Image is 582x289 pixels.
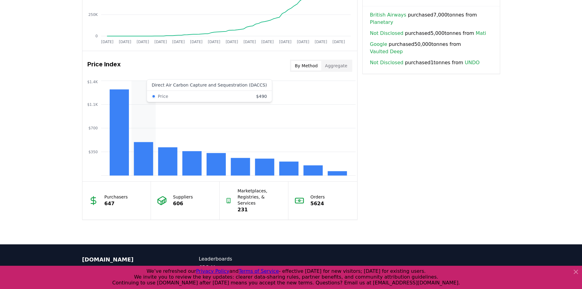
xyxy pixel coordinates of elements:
[104,200,128,207] p: 647
[104,194,128,200] p: Purchasers
[261,40,274,44] tspan: [DATE]
[238,188,282,206] p: Marketplaces, Registries, & Services
[465,59,480,66] a: UNDO
[310,200,325,207] p: 5624
[88,150,98,154] tspan: $350
[238,206,282,213] p: 231
[315,40,327,44] tspan: [DATE]
[208,40,220,44] tspan: [DATE]
[370,11,492,26] span: purchased 7,000 tonnes from
[172,40,185,44] tspan: [DATE]
[370,41,387,48] a: Google
[173,200,193,207] p: 606
[154,40,167,44] tspan: [DATE]
[370,41,492,55] span: purchased 50,000 tonnes from
[321,61,351,71] button: Aggregate
[87,102,98,107] tspan: $1.1K
[82,255,174,264] p: [DOMAIN_NAME]
[310,194,325,200] p: Orders
[370,19,393,26] a: Planetary
[137,40,149,44] tspan: [DATE]
[476,30,486,37] a: Mati
[370,59,480,66] span: purchased 1 tonnes from
[279,40,291,44] tspan: [DATE]
[88,126,98,130] tspan: $700
[370,59,404,66] a: Not Disclosed
[101,40,113,44] tspan: [DATE]
[88,13,98,17] tspan: 250K
[199,255,291,263] a: Leaderboards
[173,194,193,200] p: Suppliers
[297,40,309,44] tspan: [DATE]
[190,40,203,44] tspan: [DATE]
[87,80,98,84] tspan: $1.4K
[119,40,131,44] tspan: [DATE]
[370,11,406,19] a: British Airways
[332,40,345,44] tspan: [DATE]
[370,30,404,37] a: Not Disclosed
[95,34,98,38] tspan: 0
[243,40,256,44] tspan: [DATE]
[87,60,121,72] h3: Price Index
[225,40,238,44] tspan: [DATE]
[370,48,403,55] a: Vaulted Deep
[370,30,486,37] span: purchased 5,000 tonnes from
[291,61,321,71] button: By Method
[199,264,291,271] a: CDR Map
